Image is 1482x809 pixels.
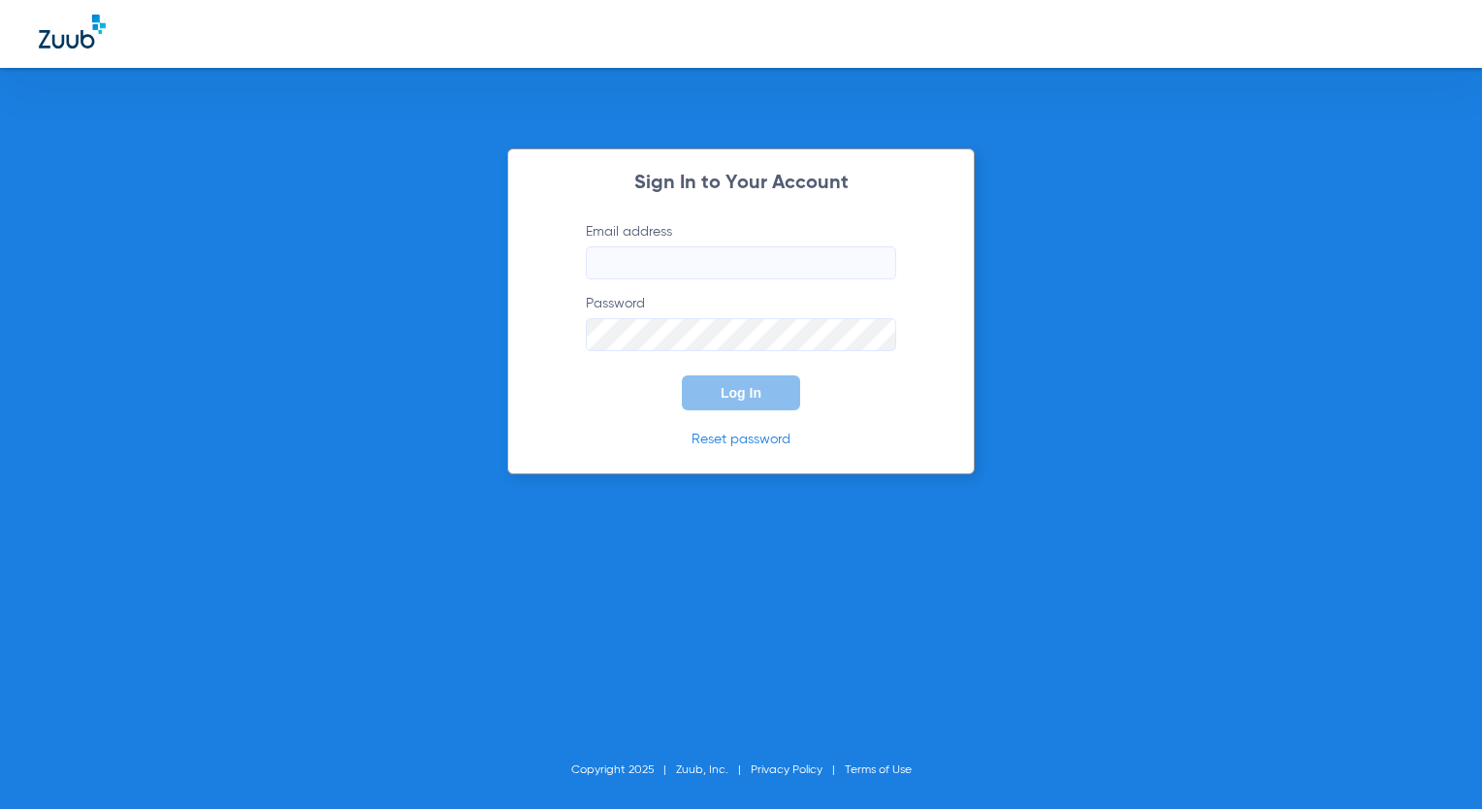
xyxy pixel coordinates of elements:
[586,246,896,279] input: Email address
[845,764,912,776] a: Terms of Use
[1385,716,1482,809] iframe: Chat Widget
[682,375,800,410] button: Log In
[676,760,751,780] li: Zuub, Inc.
[557,174,925,193] h2: Sign In to Your Account
[571,760,676,780] li: Copyright 2025
[751,764,822,776] a: Privacy Policy
[721,385,761,401] span: Log In
[586,318,896,351] input: Password
[692,433,790,446] a: Reset password
[586,222,896,279] label: Email address
[586,294,896,351] label: Password
[39,15,106,49] img: Zuub Logo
